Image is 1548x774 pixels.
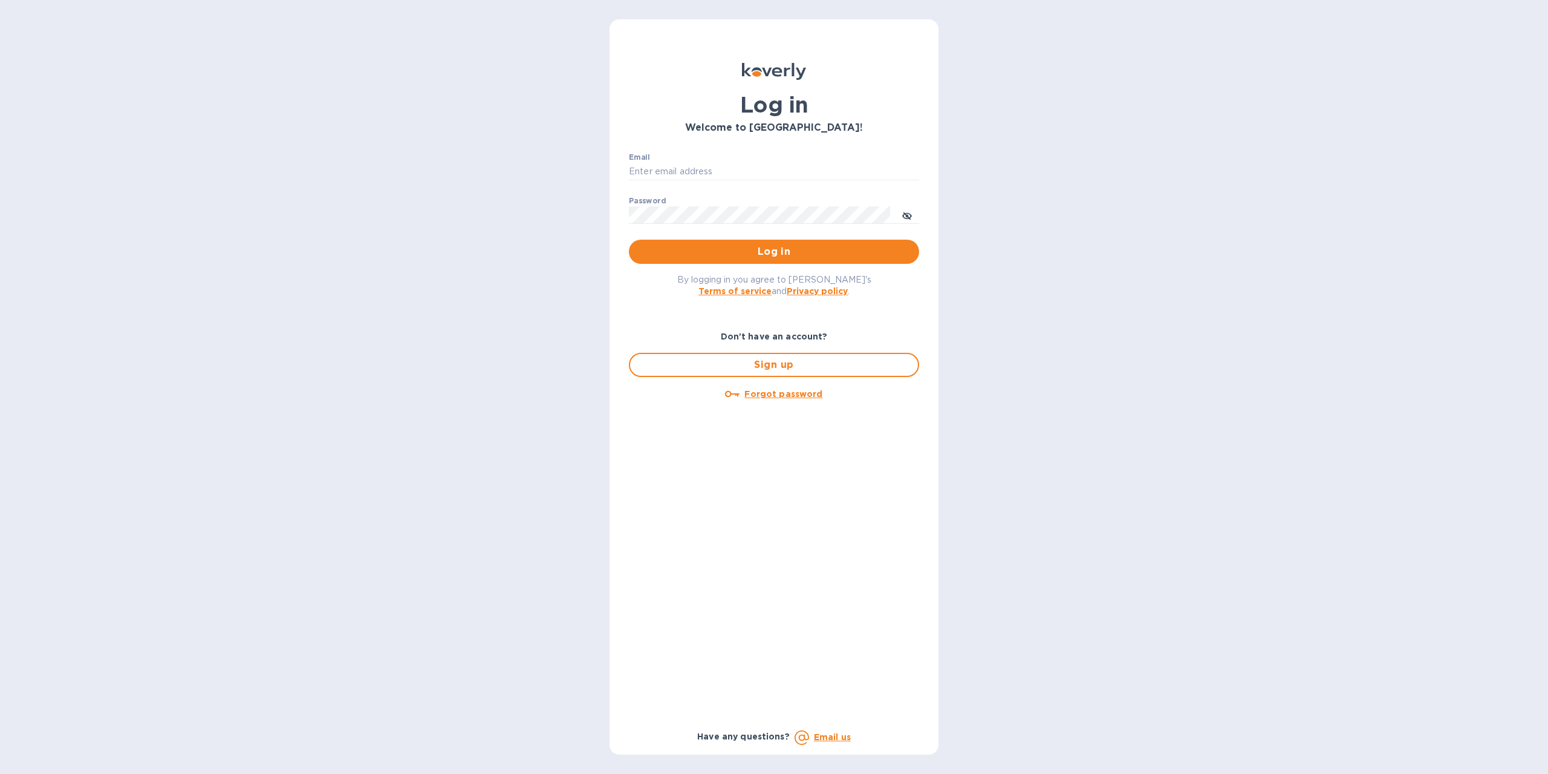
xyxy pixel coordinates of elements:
u: Forgot password [744,389,822,399]
img: Koverly [742,63,806,80]
a: Email us [814,732,851,742]
label: Password [629,197,666,205]
span: By logging in you agree to [PERSON_NAME]'s and . [677,275,871,296]
a: Privacy policy [787,286,848,296]
h3: Welcome to [GEOGRAPHIC_DATA]! [629,122,919,134]
span: Log in [639,244,909,259]
button: Log in [629,240,919,264]
button: Sign up [629,353,919,377]
button: toggle password visibility [895,203,919,227]
span: Sign up [640,358,908,372]
a: Terms of service [698,286,772,296]
h1: Log in [629,92,919,117]
input: Enter email address [629,163,919,181]
b: Don't have an account? [721,332,828,341]
b: Have any questions? [697,732,790,741]
label: Email [629,154,650,161]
